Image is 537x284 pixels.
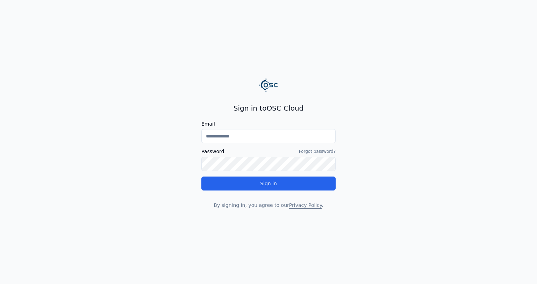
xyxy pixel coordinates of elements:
a: Privacy Policy [289,202,322,208]
button: Sign in [201,177,336,190]
a: Forgot password? [299,149,336,154]
h2: Sign in to OSC Cloud [201,103,336,113]
p: By signing in, you agree to our . [201,202,336,209]
img: Logo [259,75,278,95]
label: Email [201,121,336,126]
label: Password [201,149,224,154]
